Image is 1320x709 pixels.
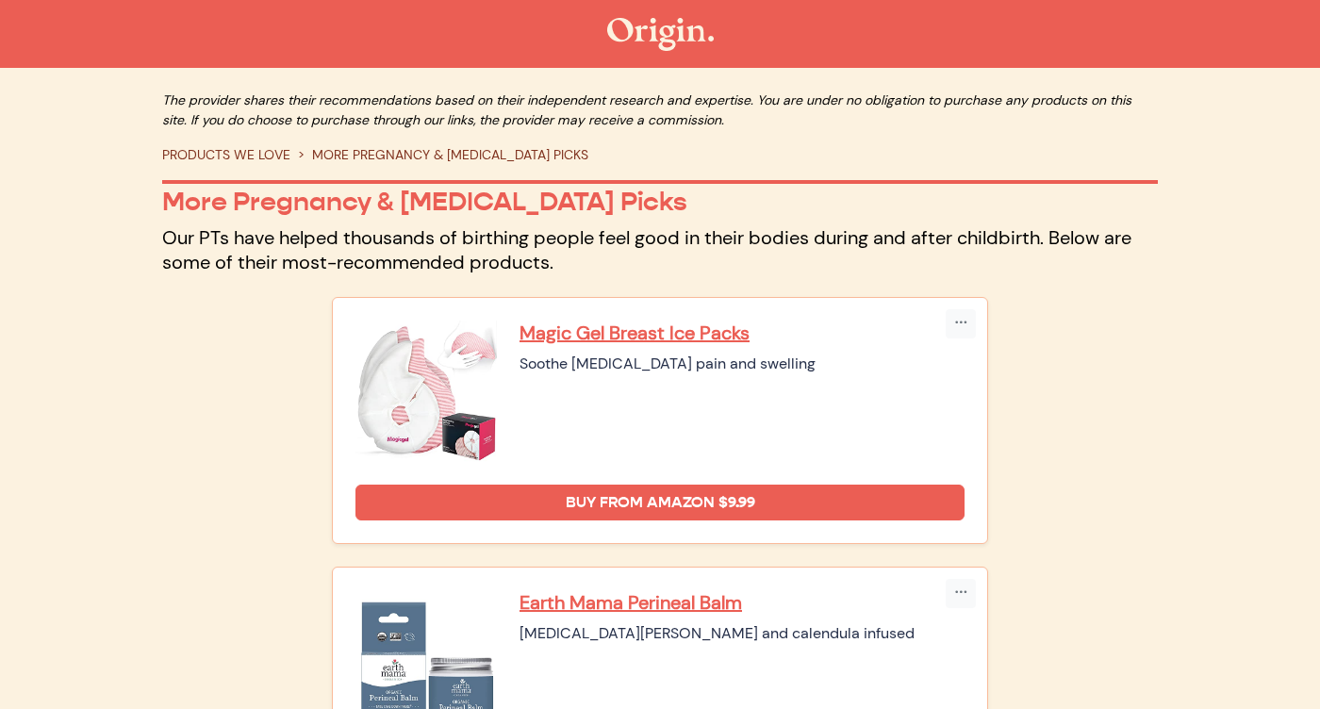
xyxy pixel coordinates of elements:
[520,590,965,615] a: Earth Mama Perineal Balm
[162,91,1158,130] p: The provider shares their recommendations based on their independent research and expertise. You ...
[290,145,588,165] li: MORE PREGNANCY & [MEDICAL_DATA] PICKS
[162,186,1158,218] p: More Pregnancy & [MEDICAL_DATA] Picks
[607,18,714,51] img: The Origin Shop
[355,485,965,520] a: Buy from Amazon $9.99
[520,321,965,345] a: Magic Gel Breast Ice Packs
[520,622,965,645] div: [MEDICAL_DATA][PERSON_NAME] and calendula infused
[162,225,1158,274] p: Our PTs have helped thousands of birthing people feel good in their bodies during and after child...
[162,146,290,163] a: PRODUCTS WE LOVE
[355,321,497,462] img: Magic Gel Breast Ice Packs
[520,353,965,375] div: Soothe [MEDICAL_DATA] pain and swelling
